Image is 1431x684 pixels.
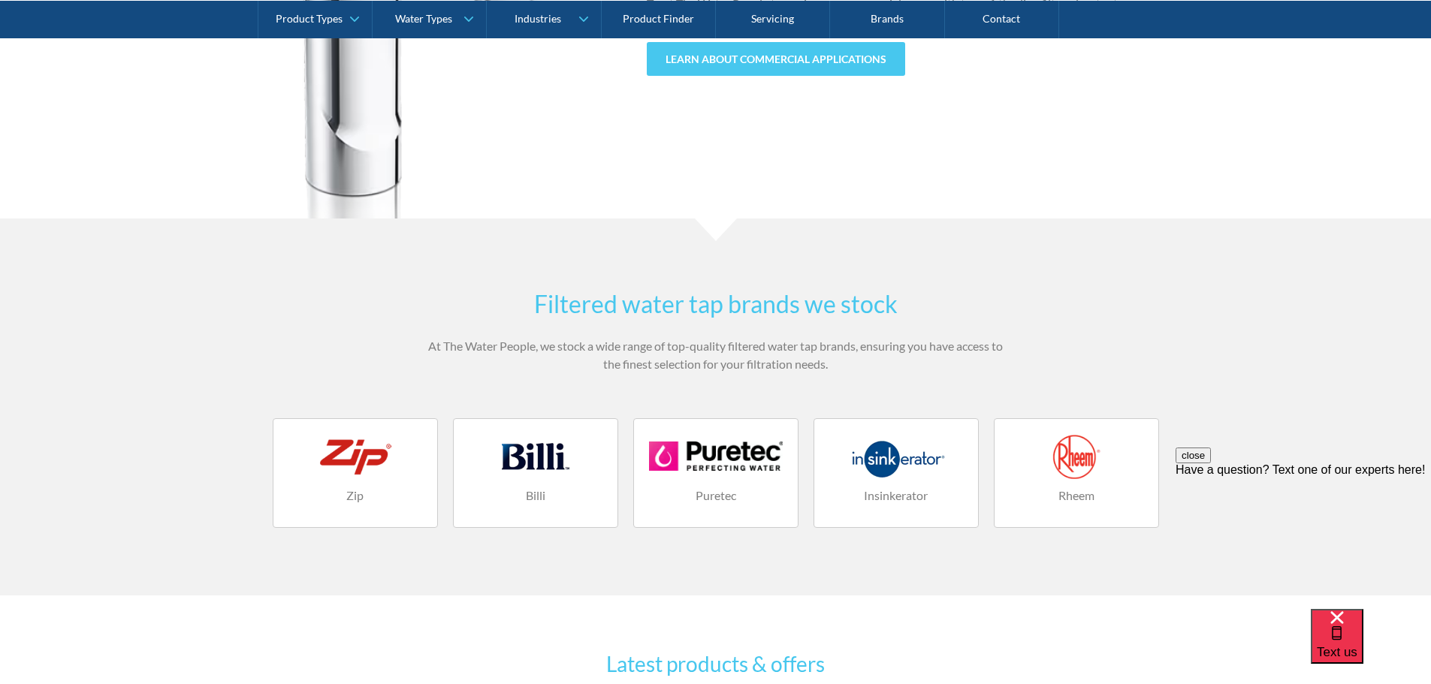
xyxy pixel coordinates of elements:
[423,286,1009,322] h2: Filtered water tap brands we stock
[395,12,452,25] div: Water Types
[453,418,618,528] a: Billi
[288,487,422,505] h4: Zip
[515,12,561,25] div: Industries
[649,487,783,505] h4: Puretec
[423,337,1009,373] p: At The Water People, we stock a wide range of top-quality filtered water tap brands, ensuring you...
[1010,487,1143,505] h4: Rheem
[1176,447,1431,628] iframe: podium webchat widget prompt
[994,418,1159,528] a: Rheem
[829,487,963,505] h4: Insinkerator
[814,418,979,528] a: Insinkerator
[273,418,438,528] a: Zip
[1311,609,1431,684] iframe: podium webchat widget bubble
[276,12,343,25] div: Product Types
[647,42,905,76] a: learn about commercial applications
[423,648,1009,679] h3: Latest products & offers
[469,487,602,505] h4: Billi
[633,418,799,528] a: Puretec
